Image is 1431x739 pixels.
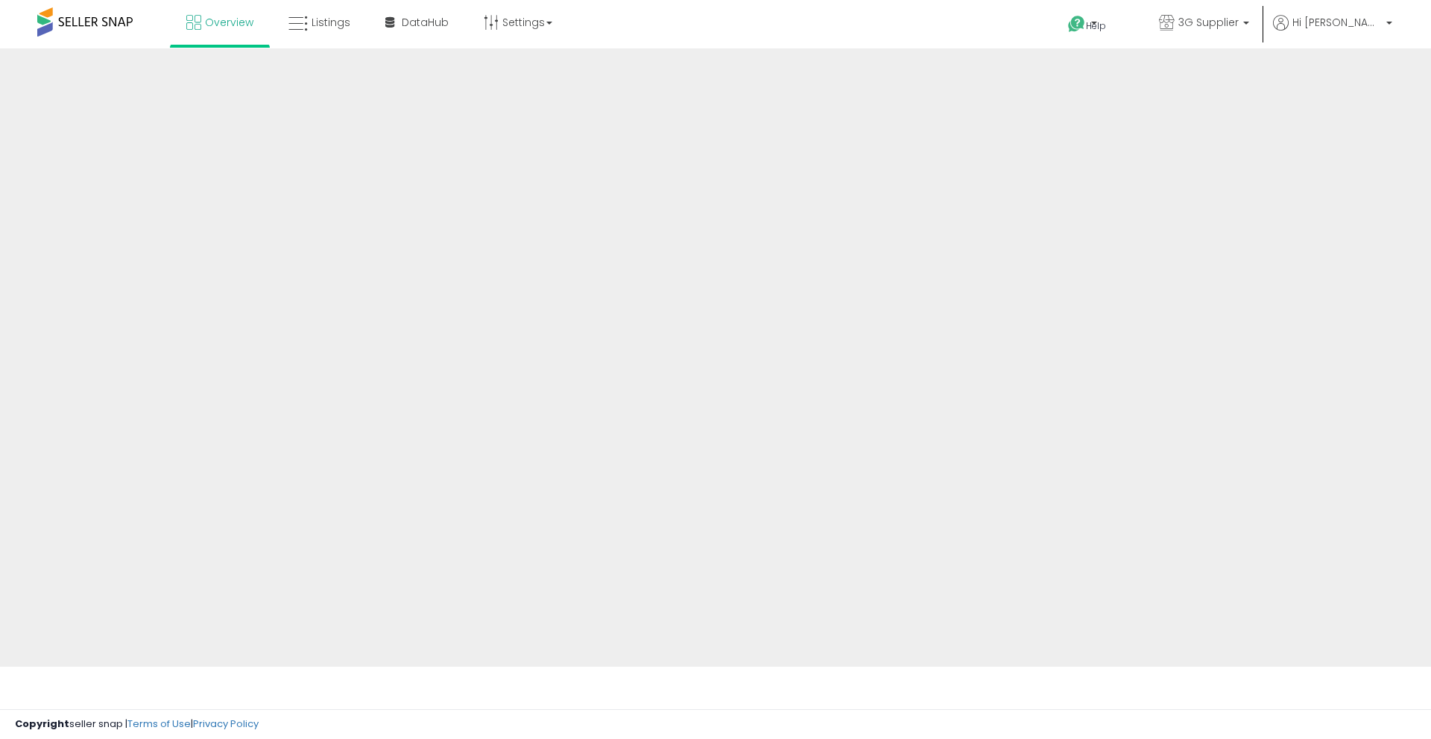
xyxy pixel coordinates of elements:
[205,15,253,30] span: Overview
[1273,15,1392,48] a: Hi [PERSON_NAME]
[1056,4,1135,48] a: Help
[1067,15,1086,34] i: Get Help
[312,15,350,30] span: Listings
[1292,15,1382,30] span: Hi [PERSON_NAME]
[1178,15,1239,30] span: 3G Supplier
[1086,19,1106,32] span: Help
[402,15,449,30] span: DataHub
